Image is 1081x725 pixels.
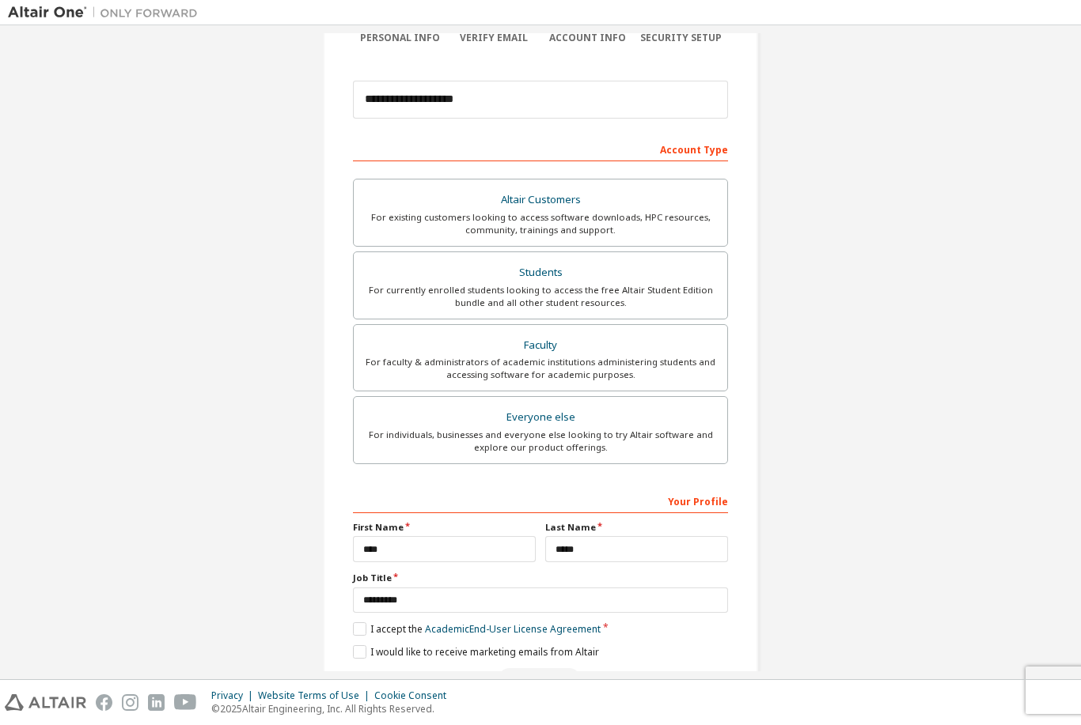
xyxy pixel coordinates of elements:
[353,572,728,584] label: Job Title
[363,284,718,309] div: For currently enrolled students looking to access the free Altair Student Edition bundle and all ...
[353,488,728,513] div: Your Profile
[211,689,258,702] div: Privacy
[447,32,541,44] div: Verify Email
[374,689,456,702] div: Cookie Consent
[363,334,718,357] div: Faculty
[363,211,718,236] div: For existing customers looking to access software downloads, HPC resources, community, trainings ...
[353,136,728,161] div: Account Type
[635,32,729,44] div: Security Setup
[363,189,718,211] div: Altair Customers
[353,645,599,659] label: I would like to receive marketing emails from Altair
[353,622,601,636] label: I accept the
[353,668,728,692] div: Read and acccept EULA to continue
[363,262,718,284] div: Students
[211,702,456,716] p: © 2025 Altair Engineering, Inc. All Rights Reserved.
[353,521,536,534] label: First Name
[96,694,112,711] img: facebook.svg
[425,622,601,636] a: Academic End-User License Agreement
[5,694,86,711] img: altair_logo.svg
[363,429,718,454] div: For individuals, businesses and everyone else looking to try Altair software and explore our prod...
[148,694,165,711] img: linkedin.svg
[174,694,197,711] img: youtube.svg
[8,5,206,21] img: Altair One
[545,521,728,534] label: Last Name
[363,406,718,429] div: Everyone else
[540,32,635,44] div: Account Info
[122,694,138,711] img: instagram.svg
[258,689,374,702] div: Website Terms of Use
[363,356,718,381] div: For faculty & administrators of academic institutions administering students and accessing softwa...
[353,32,447,44] div: Personal Info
